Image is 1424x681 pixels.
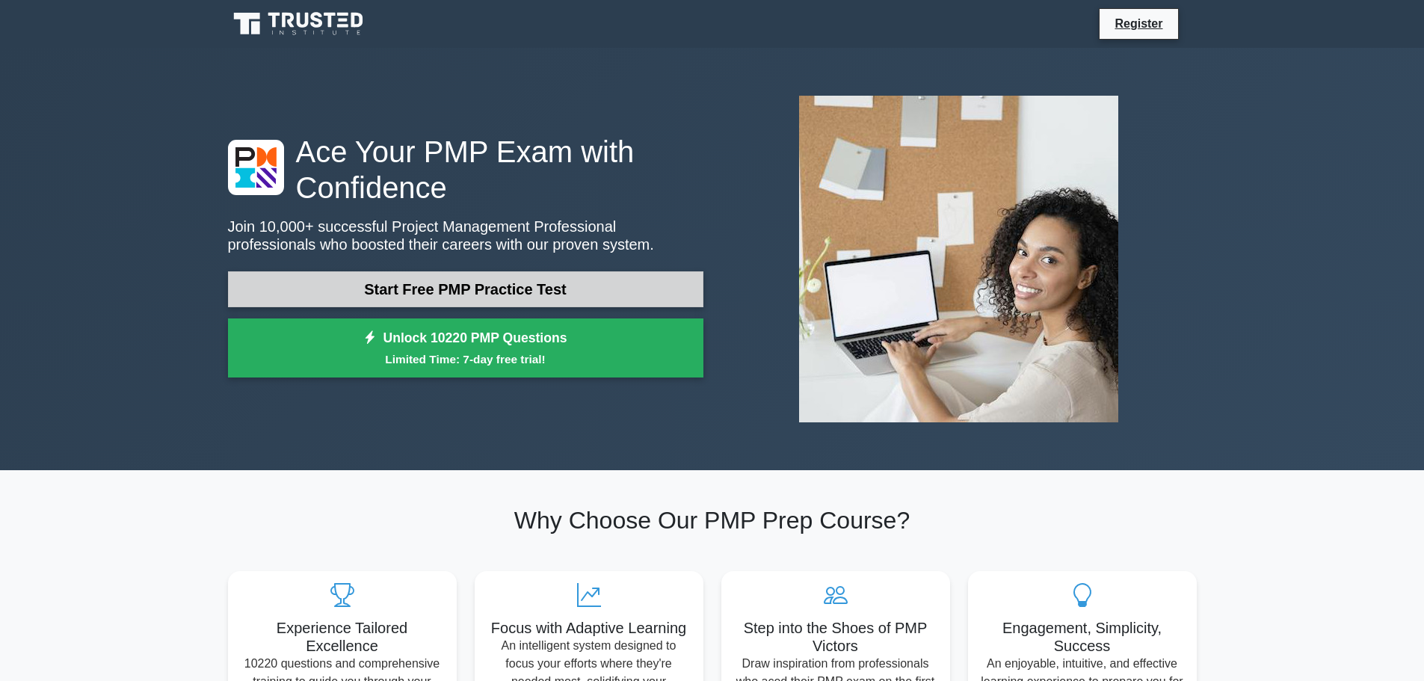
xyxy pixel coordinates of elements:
[733,619,938,655] h5: Step into the Shoes of PMP Victors
[980,619,1185,655] h5: Engagement, Simplicity, Success
[1106,14,1171,33] a: Register
[228,318,703,378] a: Unlock 10220 PMP QuestionsLimited Time: 7-day free trial!
[228,134,703,206] h1: Ace Your PMP Exam with Confidence
[228,218,703,253] p: Join 10,000+ successful Project Management Professional professionals who boosted their careers w...
[228,271,703,307] a: Start Free PMP Practice Test
[240,619,445,655] h5: Experience Tailored Excellence
[487,619,691,637] h5: Focus with Adaptive Learning
[247,351,685,368] small: Limited Time: 7-day free trial!
[228,506,1197,534] h2: Why Choose Our PMP Prep Course?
